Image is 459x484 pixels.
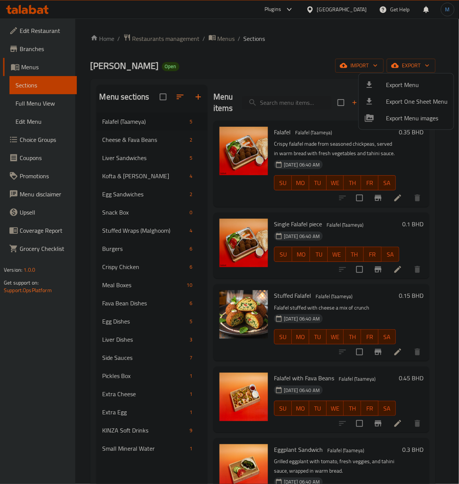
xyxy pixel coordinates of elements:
span: Export One Sheet Menu [386,97,448,106]
li: Export one sheet menu items [359,93,454,110]
li: Export Menu images [359,110,454,126]
li: Export menu items [359,76,454,93]
span: Export Menu [386,80,448,89]
span: Export Menu images [386,114,448,123]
